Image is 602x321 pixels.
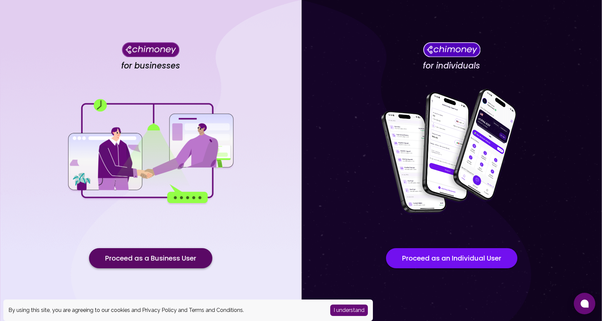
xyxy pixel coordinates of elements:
button: Accept cookies [330,305,368,316]
a: Privacy Policy [142,307,177,313]
button: Proceed as an Individual User [386,248,517,268]
img: Chimoney for businesses [122,42,179,57]
h4: for individuals [423,61,480,71]
div: By using this site, you are agreeing to our cookies and and . [8,306,320,314]
img: Chimoney for individuals [423,42,480,57]
button: Proceed as a Business User [89,248,212,268]
img: for individuals [368,85,535,219]
button: Open chat window [574,293,595,314]
h4: for businesses [121,61,180,71]
img: for businesses [67,99,234,205]
a: Terms and Conditions [189,307,243,313]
